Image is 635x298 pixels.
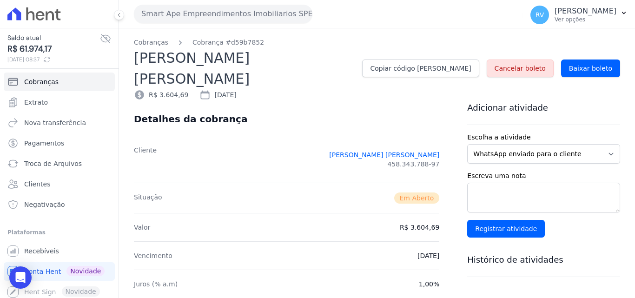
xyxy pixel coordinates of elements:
[329,150,439,159] a: [PERSON_NAME] [PERSON_NAME]
[24,118,86,127] span: Nova transferência
[192,38,264,47] a: Cobrança #d59b7852
[555,16,616,23] p: Ver opções
[134,89,188,100] div: R$ 3.604,69
[134,223,150,232] dt: Valor
[419,279,439,289] dd: 1,00%
[555,7,616,16] p: [PERSON_NAME]
[24,77,59,86] span: Cobranças
[7,33,100,43] span: Saldo atual
[467,254,620,265] h3: Histórico de atividades
[24,179,50,189] span: Clientes
[134,113,247,125] div: Detalhes da cobrança
[4,195,115,214] a: Negativação
[7,43,100,55] span: R$ 61.974,17
[134,47,355,89] h2: [PERSON_NAME] [PERSON_NAME]
[199,89,236,100] div: [DATE]
[134,279,178,289] dt: Juros (% a.m)
[134,5,312,23] button: Smart Ape Empreendimentos Imobiliarios SPE LTDA
[4,154,115,173] a: Troca de Arquivos
[9,266,32,289] div: Open Intercom Messenger
[24,139,64,148] span: Pagamentos
[495,64,546,73] span: Cancelar boleto
[467,132,620,142] label: Escolha a atividade
[569,64,612,73] span: Baixar boleto
[134,146,157,173] dt: Cliente
[394,192,440,204] span: Em Aberto
[536,12,544,18] span: RV
[4,134,115,152] a: Pagamentos
[134,251,172,260] dt: Vencimento
[4,73,115,91] a: Cobranças
[134,192,162,204] dt: Situação
[66,266,105,276] span: Novidade
[4,93,115,112] a: Extrato
[467,102,620,113] h3: Adicionar atividade
[400,223,439,232] dd: R$ 3.604,69
[417,251,439,260] dd: [DATE]
[24,200,65,209] span: Negativação
[4,262,115,281] a: Conta Hent Novidade
[24,246,59,256] span: Recebíveis
[7,55,100,64] span: [DATE] 08:37
[134,38,168,47] a: Cobranças
[24,267,61,276] span: Conta Hent
[24,98,48,107] span: Extrato
[24,159,82,168] span: Troca de Arquivos
[4,242,115,260] a: Recebíveis
[561,60,620,77] a: Baixar boleto
[362,60,479,77] a: Copiar código [PERSON_NAME]
[370,64,471,73] span: Copiar código [PERSON_NAME]
[467,171,620,181] label: Escreva uma nota
[7,227,111,238] div: Plataformas
[4,113,115,132] a: Nova transferência
[467,220,545,238] input: Registrar atividade
[134,38,620,47] nav: Breadcrumb
[487,60,554,77] a: Cancelar boleto
[4,175,115,193] a: Clientes
[523,2,635,28] button: RV [PERSON_NAME] Ver opções
[387,159,439,169] span: 458.343.788-97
